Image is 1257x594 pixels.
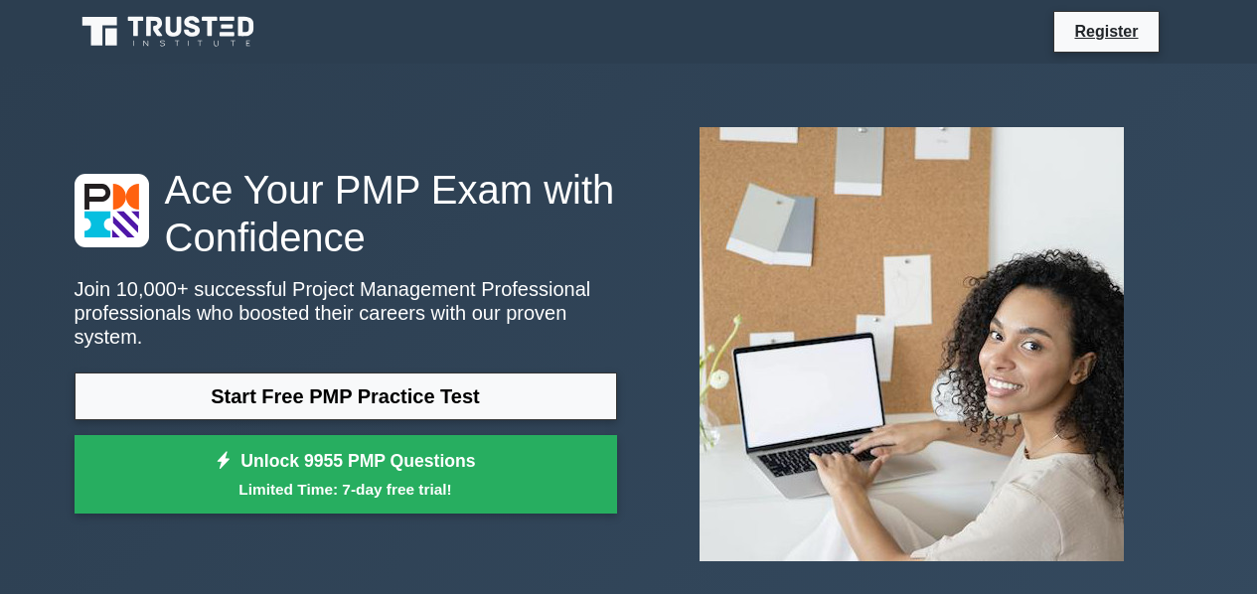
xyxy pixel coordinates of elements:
[75,277,617,349] p: Join 10,000+ successful Project Management Professional professionals who boosted their careers w...
[75,435,617,515] a: Unlock 9955 PMP QuestionsLimited Time: 7-day free trial!
[75,166,617,261] h1: Ace Your PMP Exam with Confidence
[75,372,617,420] a: Start Free PMP Practice Test
[1062,19,1150,44] a: Register
[99,478,592,501] small: Limited Time: 7-day free trial!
